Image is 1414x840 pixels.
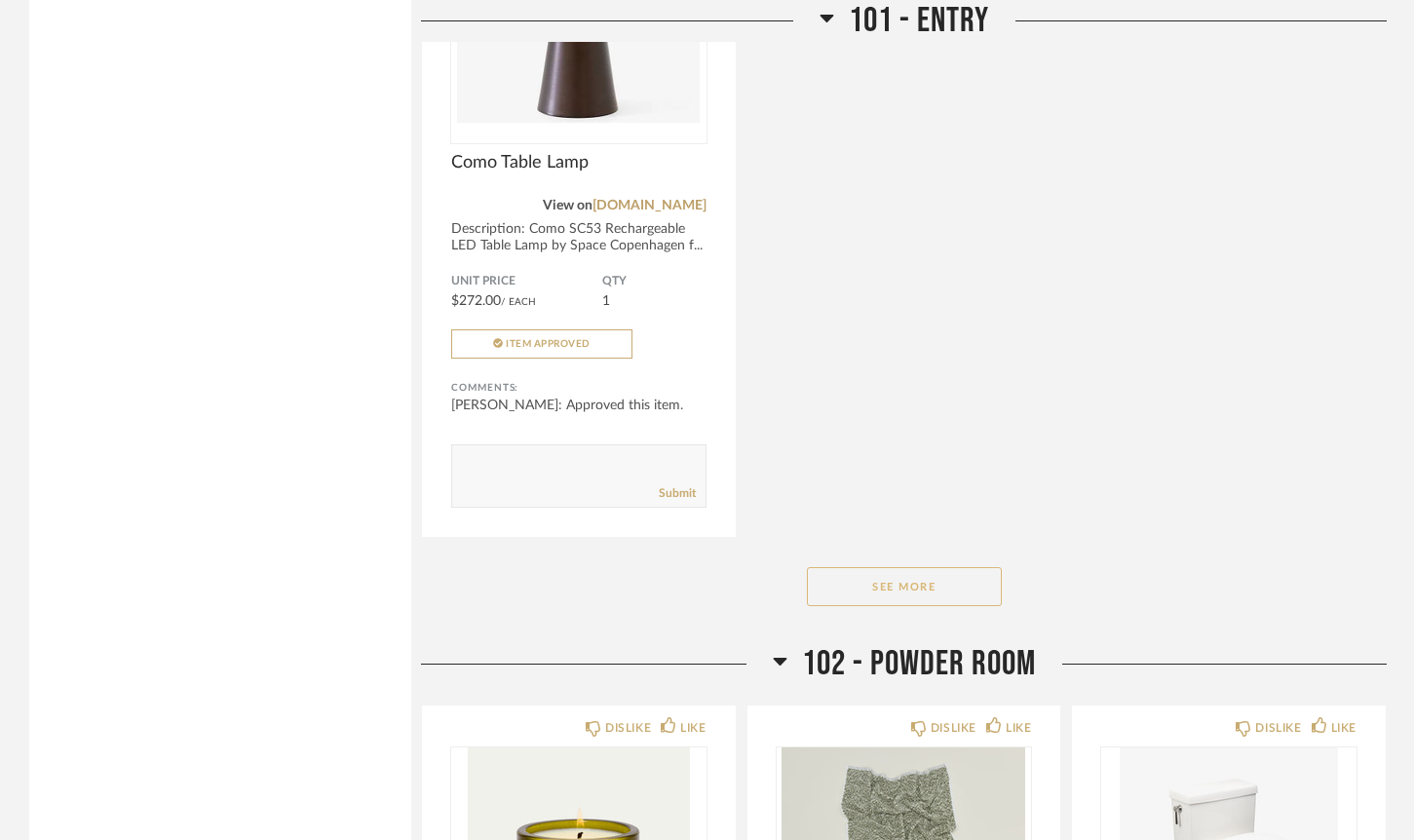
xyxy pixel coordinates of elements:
[807,567,1002,606] button: See More
[506,339,591,349] span: Item Approved
[605,718,651,738] div: DISLIKE
[1331,718,1357,738] div: LIKE
[451,152,707,173] span: Como Table Lamp
[501,297,536,307] span: / Each
[680,718,706,738] div: LIKE
[1255,718,1301,738] div: DISLIKE
[592,199,707,212] a: [DOMAIN_NAME]
[451,378,707,398] div: Comments:
[931,718,976,738] div: DISLIKE
[451,396,707,415] div: [PERSON_NAME]: Approved this item.
[451,274,602,289] span: Unit Price
[543,199,592,212] span: View on
[602,294,610,308] span: 1
[451,294,501,308] span: $272.00
[451,221,707,254] div: Description: Como SC53 Rechargeable LED Table Lamp by Space Copenhagen f...
[1006,718,1031,738] div: LIKE
[602,274,707,289] span: QTY
[451,329,632,359] button: Item Approved
[802,643,1036,685] span: 102 - Powder Room
[659,485,696,502] a: Submit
